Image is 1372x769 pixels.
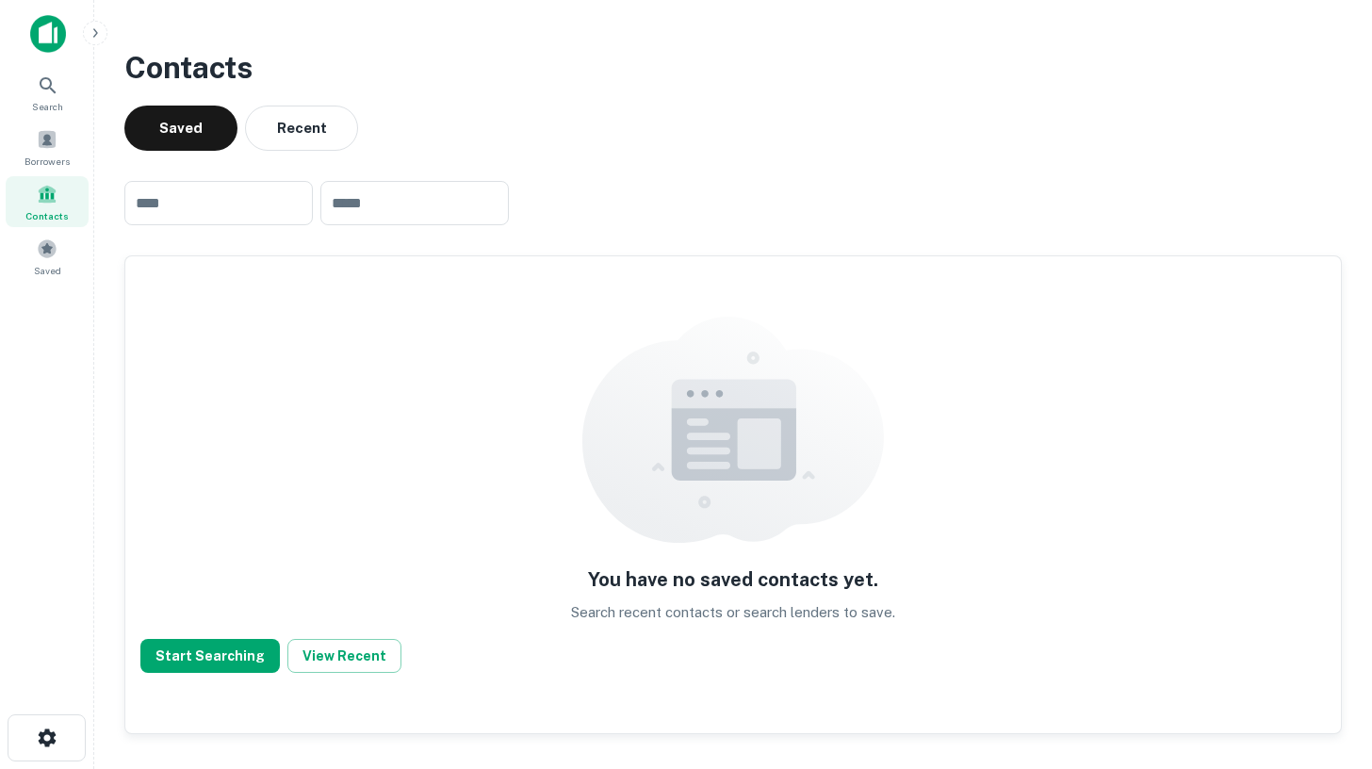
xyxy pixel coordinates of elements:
h3: Contacts [124,45,1342,90]
span: Contacts [25,208,69,223]
button: Saved [124,106,237,151]
h5: You have no saved contacts yet. [588,565,878,594]
span: Borrowers [24,154,70,169]
a: Borrowers [6,122,89,172]
a: Search [6,67,89,118]
p: Search recent contacts or search lenders to save. [571,601,895,624]
img: empty content [582,317,884,543]
span: Saved [34,263,61,278]
a: Saved [6,231,89,282]
a: Contacts [6,176,89,227]
span: Search [32,99,63,114]
button: View Recent [287,639,401,673]
img: capitalize-icon.png [30,15,66,53]
button: Recent [245,106,358,151]
button: Start Searching [140,639,280,673]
